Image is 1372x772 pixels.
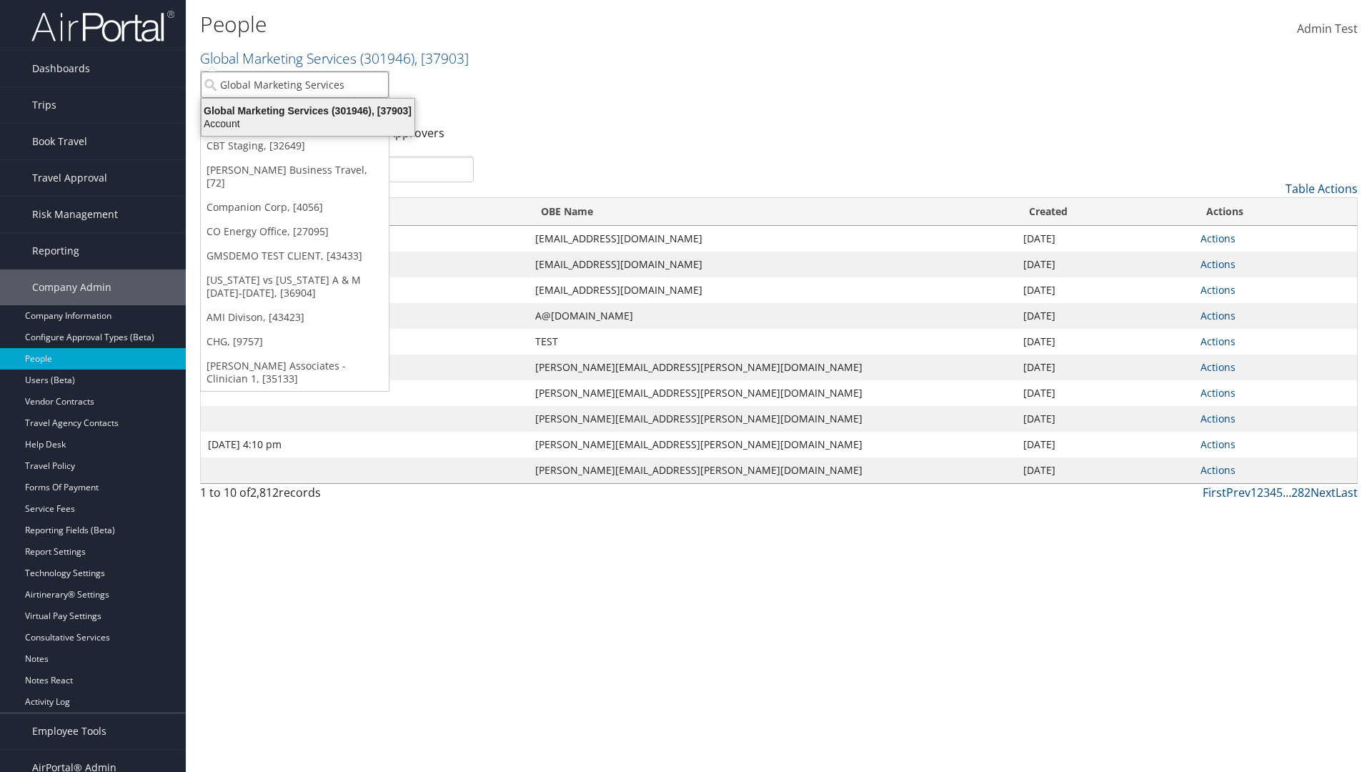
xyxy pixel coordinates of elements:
a: GMSDEMO TEST CLIENT, [43433] [201,244,389,268]
td: [DATE] 4:10 pm [201,432,528,457]
span: Reporting [32,233,79,269]
a: Companion Corp, [4056] [201,195,389,219]
td: TEST [528,329,1017,355]
a: Table Actions [1286,181,1358,197]
a: Actions [1200,257,1236,271]
td: [EMAIL_ADDRESS][DOMAIN_NAME] [528,277,1017,303]
a: [PERSON_NAME] Business Travel, [72] [201,158,389,195]
a: Actions [1200,386,1236,400]
td: [DATE] [1016,329,1193,355]
a: Actions [1200,437,1236,451]
a: First [1203,485,1226,500]
input: Search Accounts [201,71,389,98]
a: Approvers [388,125,444,141]
td: [PERSON_NAME][EMAIL_ADDRESS][PERSON_NAME][DOMAIN_NAME] [528,355,1017,380]
td: [PERSON_NAME][EMAIL_ADDRESS][PERSON_NAME][DOMAIN_NAME] [528,406,1017,432]
a: CO Energy Office, [27095] [201,219,389,244]
a: CBT Staging, [32649] [201,134,389,158]
span: ( 301946 ) [360,49,414,68]
td: [DATE] [1016,432,1193,457]
td: [DATE] [1016,380,1193,406]
a: Last [1336,485,1358,500]
td: [DATE] [1016,303,1193,329]
a: 4 [1270,485,1276,500]
td: [DATE] [1016,406,1193,432]
span: 2,812 [250,485,279,500]
a: 5 [1276,485,1283,500]
a: Actions [1200,412,1236,425]
span: , [ 37903 ] [414,49,469,68]
span: … [1283,485,1291,500]
a: AMI Divison, [43423] [201,305,389,330]
a: Actions [1200,283,1236,297]
td: [PERSON_NAME][EMAIL_ADDRESS][PERSON_NAME][DOMAIN_NAME] [528,380,1017,406]
a: 282 [1291,485,1311,500]
td: [DATE] [1016,252,1193,277]
td: [DATE] [1016,226,1193,252]
a: Admin Test [1297,7,1358,51]
h1: People [200,9,972,39]
a: 2 [1257,485,1263,500]
td: [PERSON_NAME][EMAIL_ADDRESS][PERSON_NAME][DOMAIN_NAME] [528,432,1017,457]
th: Created: activate to sort column ascending [1016,198,1193,226]
td: [DATE] [1016,355,1193,380]
span: Book Travel [32,124,87,159]
a: [US_STATE] vs [US_STATE] A & M [DATE]-[DATE], [36904] [201,268,389,305]
a: 1 [1251,485,1257,500]
span: Trips [32,87,56,123]
td: [PERSON_NAME][EMAIL_ADDRESS][PERSON_NAME][DOMAIN_NAME] [528,457,1017,483]
div: Global Marketing Services (301946), [37903] [193,104,423,117]
span: Admin Test [1297,21,1358,36]
td: [EMAIL_ADDRESS][DOMAIN_NAME] [528,252,1017,277]
span: Dashboards [32,51,90,86]
td: [EMAIL_ADDRESS][DOMAIN_NAME] [528,226,1017,252]
td: [DATE] [1016,277,1193,303]
span: Risk Management [32,197,118,232]
div: 1 to 10 of records [200,484,474,508]
img: airportal-logo.png [31,9,174,43]
th: Actions [1193,198,1357,226]
td: [DATE] [1016,457,1193,483]
a: Next [1311,485,1336,500]
a: Prev [1226,485,1251,500]
span: Travel Approval [32,160,107,196]
td: A@[DOMAIN_NAME] [528,303,1017,329]
a: Actions [1200,232,1236,245]
a: Actions [1200,463,1236,477]
th: OBE Name: activate to sort column ascending [528,198,1017,226]
a: Actions [1200,360,1236,374]
a: Actions [1200,335,1236,348]
a: 3 [1263,485,1270,500]
span: Employee Tools [32,713,106,749]
a: [PERSON_NAME] Associates - Clinician 1, [35133] [201,354,389,391]
span: Company Admin [32,269,111,305]
a: CHG, [9757] [201,330,389,354]
div: Account [193,117,423,130]
a: Global Marketing Services [200,49,469,68]
a: Actions [1200,309,1236,322]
